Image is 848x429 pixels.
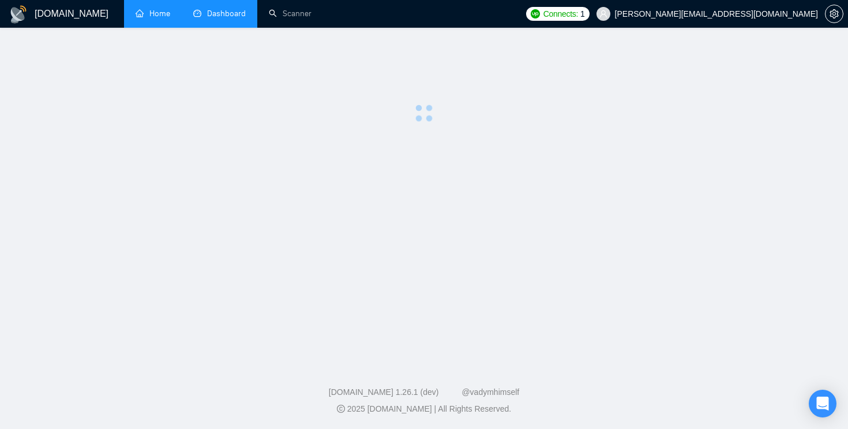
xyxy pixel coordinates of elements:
img: upwork-logo.png [531,9,540,18]
span: setting [826,9,843,18]
span: Dashboard [207,9,246,18]
div: Open Intercom Messenger [809,390,836,417]
a: searchScanner [269,9,312,18]
a: homeHome [136,9,170,18]
a: [DOMAIN_NAME] 1.26.1 (dev) [329,387,439,397]
a: setting [825,9,843,18]
button: setting [825,5,843,23]
span: Connects: [543,8,578,20]
img: logo [9,5,28,24]
span: copyright [337,405,345,413]
span: user [599,10,607,18]
span: 1 [580,8,585,20]
a: @vadymhimself [461,387,519,397]
span: dashboard [193,9,201,17]
div: 2025 [DOMAIN_NAME] | All Rights Reserved. [9,403,839,415]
